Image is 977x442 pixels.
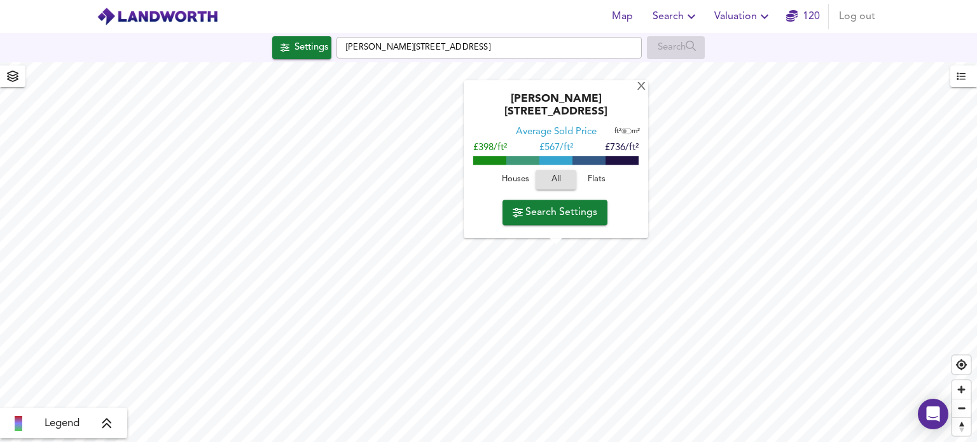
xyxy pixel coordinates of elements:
span: Log out [839,8,875,25]
span: All [542,173,570,188]
button: Find my location [952,356,971,374]
button: Reset bearing to north [952,417,971,436]
span: ft² [614,128,621,135]
span: m² [632,128,640,135]
button: Houses [495,170,536,190]
span: £736/ft² [605,144,639,153]
span: Valuation [714,8,772,25]
button: Log out [834,4,880,29]
div: [PERSON_NAME][STREET_ADDRESS] [470,93,642,127]
a: 120 [786,8,820,25]
div: Settings [294,39,328,56]
span: Search Settings [513,204,597,221]
button: Search Settings [502,200,607,225]
button: Zoom in [952,380,971,399]
span: Houses [498,173,532,188]
span: Flats [579,173,614,188]
button: Flats [576,170,617,190]
button: 120 [782,4,823,29]
span: £ 567/ft² [539,144,573,153]
div: X [636,81,647,93]
span: Legend [45,416,80,431]
button: Valuation [709,4,777,29]
div: Average Sold Price [516,127,597,139]
button: Search [648,4,704,29]
button: Zoom out [952,399,971,417]
button: All [536,170,576,190]
input: Enter a location... [336,37,642,59]
span: £398/ft² [473,144,507,153]
span: Search [653,8,699,25]
button: Map [602,4,642,29]
div: Enable a Source before running a Search [647,36,705,59]
div: Open Intercom Messenger [918,399,948,429]
div: Click to configure Search Settings [272,36,331,59]
button: Settings [272,36,331,59]
span: Map [607,8,637,25]
img: logo [97,7,218,26]
span: Reset bearing to north [952,418,971,436]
